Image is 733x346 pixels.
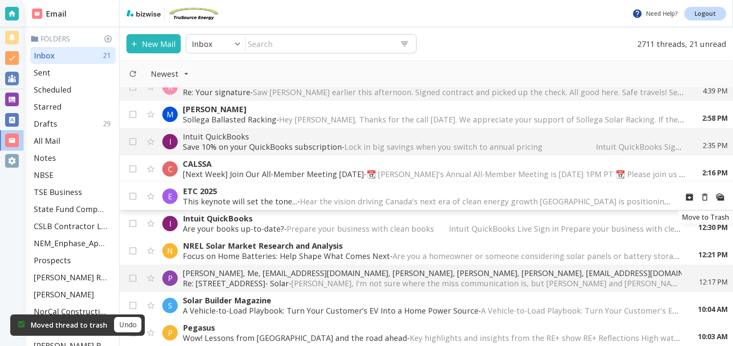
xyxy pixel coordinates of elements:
p: NBSE [34,170,53,180]
button: Filter [142,64,197,83]
p: 2:16 PM [702,168,728,177]
button: New Mail [126,34,181,53]
p: Folders [30,34,116,44]
p: Focus on Home Batteries: Help Shape What Comes Next - [183,251,681,261]
p: NREL Solar Market Research and Analysis [183,241,681,251]
p: Notes [34,153,56,163]
p: Wow! Lessons from [GEOGRAPHIC_DATA] and the road ahead - [183,333,681,343]
div: Drafts29 [30,115,116,132]
p: TSE Business [34,187,82,197]
p: C [168,164,173,174]
p: I [169,137,171,147]
p: Inbox [34,50,55,61]
p: 12:30 PM [698,223,728,232]
p: [Next Week] Join Our All-Member Meeting [DATE] - [183,169,685,179]
p: I [169,218,171,229]
div: NEM_Enphase_Applications [30,235,116,252]
button: Mark as Read [712,189,728,205]
p: Pegasus [183,323,681,333]
p: Sent [34,67,50,78]
p: [PERSON_NAME], Me, [EMAIL_ADDRESS][DOMAIN_NAME], [PERSON_NAME], [PERSON_NAME], [PERSON_NAME], [EM... [183,268,682,278]
button: Archive [682,189,697,205]
p: ETC 2025 [183,186,671,196]
p: Inbox [192,39,212,49]
p: Sollega Ballasted Racking - [183,114,685,125]
p: CALSSA [183,159,685,169]
p: CSLB Contractor License [34,221,107,231]
div: Sent [30,64,116,81]
p: Moved thread to trash [31,320,107,330]
p: [PERSON_NAME] Residence [34,272,107,282]
img: TruSource Energy, Inc. [168,7,219,20]
div: Scheduled [30,81,116,98]
p: A Vehicle-to-Load Playbook: Turn Your Customer’s EV Into a Home Power Source - [183,305,681,316]
p: 12:21 PM [698,250,728,259]
p: [PERSON_NAME] [34,289,94,299]
p: NEM_Enphase_Applications [34,238,107,248]
div: Inbox21 [30,47,116,64]
div: CSLB Contractor License [30,218,116,235]
div: [PERSON_NAME] [30,286,116,303]
div: State Fund Compensation [30,201,116,218]
h2: Email [32,8,67,20]
p: Solar Builder Magazine [183,295,681,305]
p: P [168,328,173,338]
input: Search [246,35,393,52]
p: 2:58 PM [702,113,728,123]
img: bizwise [126,10,161,17]
p: 12:17 PM [699,277,728,287]
button: Undo [114,317,141,332]
p: Save 10% on your QuickBooks subscription - [183,142,686,152]
p: Re: [STREET_ADDRESS]- Solar - [183,278,682,288]
p: Intuit QuickBooks [183,131,686,142]
p: 10:03 AM [698,332,728,341]
div: Move to Trash [678,211,733,224]
p: All Mail [34,136,60,146]
div: Notes [30,149,116,166]
p: M [167,109,173,119]
p: Starred [34,102,62,112]
img: DashboardSidebarEmail.svg [32,9,42,19]
p: Drafts [34,119,57,129]
p: Are your books up-to-date? - [183,224,681,234]
p: 29 [103,119,114,128]
p: Need Help? [632,9,677,19]
p: State Fund Compensation [34,204,107,214]
p: 2:35 PM [703,141,728,150]
p: 10:04 AM [698,305,728,314]
p: S [168,300,172,311]
p: N [167,246,173,256]
div: TSE Business [30,183,116,201]
p: Logout [695,11,716,17]
div: NorCal Construction [30,303,116,320]
p: P [168,273,173,283]
p: 2711 threads, 21 unread [632,34,726,53]
p: [PERSON_NAME] [183,104,685,114]
p: This keynote will set the tone... - [183,196,671,206]
p: Scheduled [34,84,71,95]
div: NBSE [30,166,116,183]
div: [PERSON_NAME] Residence [30,269,116,286]
p: Prospects [34,255,71,265]
p: NorCal Construction [34,306,107,317]
div: All Mail [30,132,116,149]
div: Starred [30,98,116,115]
button: Refresh [125,66,141,81]
p: 21 [103,51,114,60]
p: Re: Your signature - [183,87,686,97]
div: Prospects [30,252,116,269]
a: Logout [684,7,726,20]
p: E [168,191,172,201]
p: Intuit QuickBooks [183,213,681,224]
p: 4:39 PM [703,86,728,96]
button: Move to Trash [697,189,712,205]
